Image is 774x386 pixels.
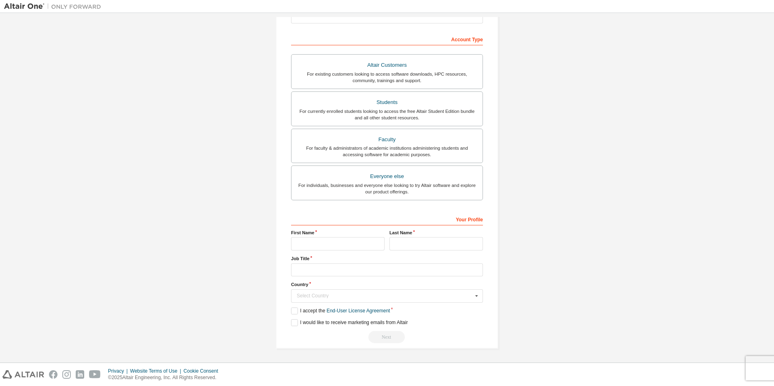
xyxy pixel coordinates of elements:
[389,229,483,236] label: Last Name
[297,293,473,298] div: Select Country
[291,319,408,326] label: I would like to receive marketing emails from Altair
[296,71,478,84] div: For existing customers looking to access software downloads, HPC resources, community, trainings ...
[130,368,183,374] div: Website Terms of Use
[4,2,105,11] img: Altair One
[291,255,483,262] label: Job Title
[296,145,478,158] div: For faculty & administrators of academic institutions administering students and accessing softwa...
[89,370,101,379] img: youtube.svg
[291,308,390,314] label: I accept the
[296,59,478,71] div: Altair Customers
[49,370,57,379] img: facebook.svg
[291,331,483,343] div: Read and acccept EULA to continue
[291,281,483,288] label: Country
[291,229,385,236] label: First Name
[291,212,483,225] div: Your Profile
[296,182,478,195] div: For individuals, businesses and everyone else looking to try Altair software and explore our prod...
[108,368,130,374] div: Privacy
[183,368,223,374] div: Cookie Consent
[296,134,478,145] div: Faculty
[296,97,478,108] div: Students
[296,108,478,121] div: For currently enrolled students looking to access the free Altair Student Edition bundle and all ...
[291,32,483,45] div: Account Type
[296,171,478,182] div: Everyone else
[62,370,71,379] img: instagram.svg
[327,308,390,314] a: End-User License Agreement
[2,370,44,379] img: altair_logo.svg
[76,370,84,379] img: linkedin.svg
[108,374,223,381] p: © 2025 Altair Engineering, Inc. All Rights Reserved.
